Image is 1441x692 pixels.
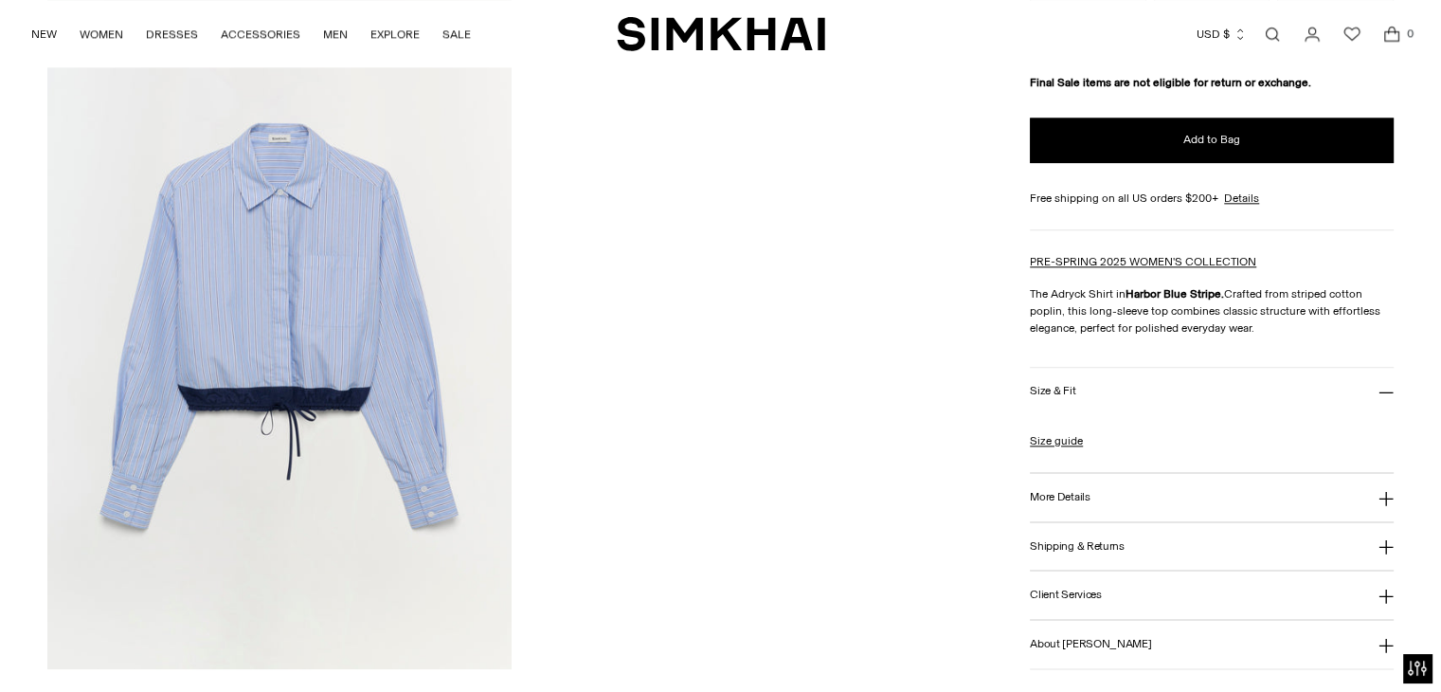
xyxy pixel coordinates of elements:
p: The Adryck Shirt in Crafted from striped cotton poplin, this long-sleeve top combines classic str... [1030,284,1394,336]
a: WOMEN [80,13,123,55]
a: Go to the account page [1293,15,1331,53]
strong: Harbor Blue Stripe. [1126,286,1224,300]
a: Open search modal [1253,15,1291,53]
button: Shipping & Returns [1030,522,1394,571]
a: SALE [442,13,471,55]
a: NEW [31,13,57,55]
a: Details [1224,189,1259,206]
a: EXPLORE [370,13,420,55]
a: Open cart modal [1373,15,1411,53]
strong: Final Sale items are not eligible for return or exchange. [1030,75,1311,88]
button: Size & Fit [1030,367,1394,415]
div: Free shipping on all US orders $200+ [1030,189,1394,206]
button: About [PERSON_NAME] [1030,620,1394,668]
a: Wishlist [1333,15,1371,53]
a: DRESSES [146,13,198,55]
h3: Client Services [1030,589,1102,601]
a: Size guide [1030,432,1083,449]
a: MEN [323,13,348,55]
button: Add to Bag [1030,117,1394,162]
h3: Shipping & Returns [1030,539,1125,552]
h3: More Details [1030,491,1090,503]
button: Client Services [1030,571,1394,619]
button: More Details [1030,473,1394,521]
a: SIMKHAI [617,15,825,52]
h3: About [PERSON_NAME] [1030,638,1151,650]
button: USD $ [1197,13,1247,55]
span: Add to Bag [1183,132,1240,148]
span: 0 [1401,25,1418,42]
a: PRE-SPRING 2025 WOMEN'S COLLECTION [1030,254,1256,267]
h3: Size & Fit [1030,385,1075,397]
a: ACCESSORIES [221,13,300,55]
